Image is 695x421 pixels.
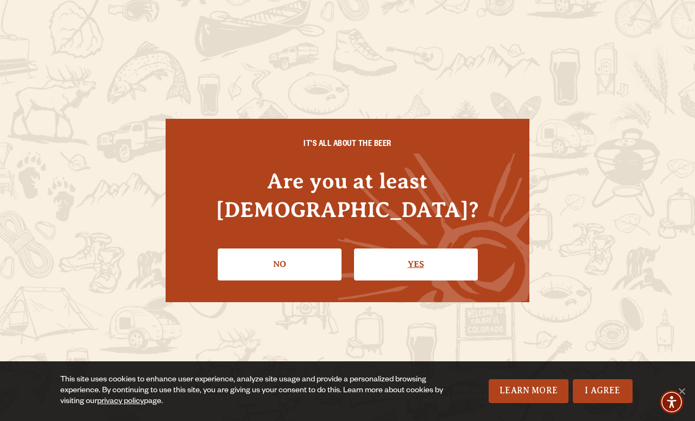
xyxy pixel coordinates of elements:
h6: IT'S ALL ABOUT THE BEER [187,141,508,150]
a: privacy policy [97,398,144,406]
a: Confirm I'm 21 or older [354,248,478,280]
div: Accessibility Menu [660,390,684,414]
a: Learn More [489,379,568,403]
a: No [218,248,342,280]
h4: Are you at least [DEMOGRAPHIC_DATA]? [187,167,508,224]
div: This site uses cookies to enhance user experience, analyze site usage and provide a personalized ... [60,375,445,407]
a: I Agree [573,379,633,403]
